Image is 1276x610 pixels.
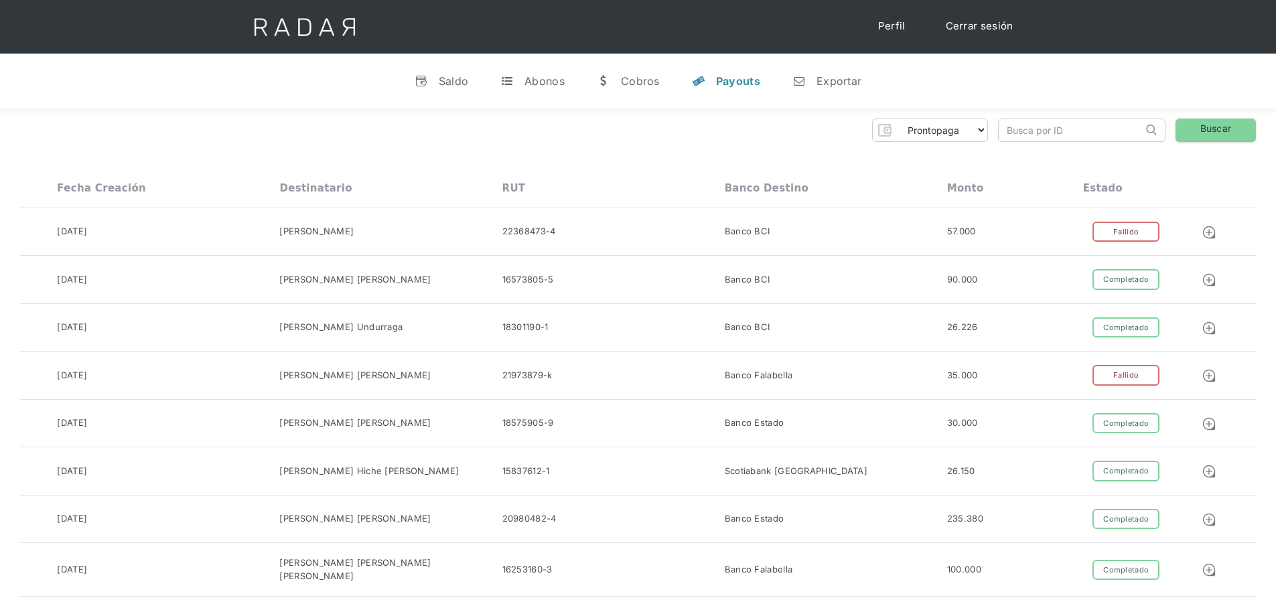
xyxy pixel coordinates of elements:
[1092,461,1159,481] div: Completado
[725,512,784,526] div: Banco Estado
[502,416,554,430] div: 18575905-9
[57,512,87,526] div: [DATE]
[502,512,557,526] div: 20980482-4
[621,74,660,88] div: Cobros
[947,563,981,577] div: 100.000
[999,119,1143,141] input: Busca por ID
[279,273,431,287] div: [PERSON_NAME] [PERSON_NAME]
[502,369,553,382] div: 21973879-k
[947,512,983,526] div: 235.380
[415,74,428,88] div: v
[1202,273,1216,287] img: Detalle
[1092,560,1159,581] div: Completado
[1092,413,1159,434] div: Completado
[947,225,976,238] div: 57.000
[1202,321,1216,335] img: Detalle
[1083,182,1123,194] div: Estado
[947,465,975,478] div: 26.150
[1176,119,1256,142] a: Buscar
[57,321,87,334] div: [DATE]
[725,563,793,577] div: Banco Falabella
[502,321,549,334] div: 18301190-1
[725,369,793,382] div: Banco Falabella
[57,416,87,430] div: [DATE]
[502,465,550,478] div: 15837612-1
[500,74,514,88] div: t
[57,225,87,238] div: [DATE]
[279,182,352,194] div: Destinatario
[502,225,556,238] div: 22368473-4
[279,416,431,430] div: [PERSON_NAME] [PERSON_NAME]
[1202,225,1216,240] img: Detalle
[947,182,984,194] div: Monto
[716,74,760,88] div: Payouts
[279,512,431,526] div: [PERSON_NAME] [PERSON_NAME]
[502,182,526,194] div: RUT
[865,13,919,40] a: Perfil
[57,273,87,287] div: [DATE]
[502,563,553,577] div: 16253160-3
[692,74,705,88] div: y
[1202,368,1216,383] img: Detalle
[817,74,861,88] div: Exportar
[725,273,770,287] div: Banco BCI
[279,465,459,478] div: [PERSON_NAME] Hiche [PERSON_NAME]
[1092,509,1159,530] div: Completado
[502,273,554,287] div: 16573805-5
[597,74,610,88] div: w
[1202,562,1216,577] img: Detalle
[279,369,431,382] div: [PERSON_NAME] [PERSON_NAME]
[792,74,806,88] div: n
[725,465,867,478] div: Scotiabank [GEOGRAPHIC_DATA]
[1092,365,1159,386] div: Fallido
[57,465,87,478] div: [DATE]
[279,556,502,583] div: [PERSON_NAME] [PERSON_NAME] [PERSON_NAME]
[57,369,87,382] div: [DATE]
[725,321,770,334] div: Banco BCI
[439,74,469,88] div: Saldo
[524,74,565,88] div: Abonos
[57,563,87,577] div: [DATE]
[725,182,808,194] div: Banco destino
[1202,464,1216,479] img: Detalle
[1092,317,1159,338] div: Completado
[947,369,978,382] div: 35.000
[1092,269,1159,290] div: Completado
[725,416,784,430] div: Banco Estado
[279,321,403,334] div: [PERSON_NAME] Undurraga
[947,273,978,287] div: 90.000
[947,321,978,334] div: 26.226
[725,225,770,238] div: Banco BCI
[947,416,978,430] div: 30.000
[872,119,988,142] form: Form
[1202,416,1216,431] img: Detalle
[1202,512,1216,527] img: Detalle
[932,13,1027,40] a: Cerrar sesión
[57,182,146,194] div: Fecha creación
[1092,222,1159,242] div: Fallido
[279,225,354,238] div: [PERSON_NAME]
